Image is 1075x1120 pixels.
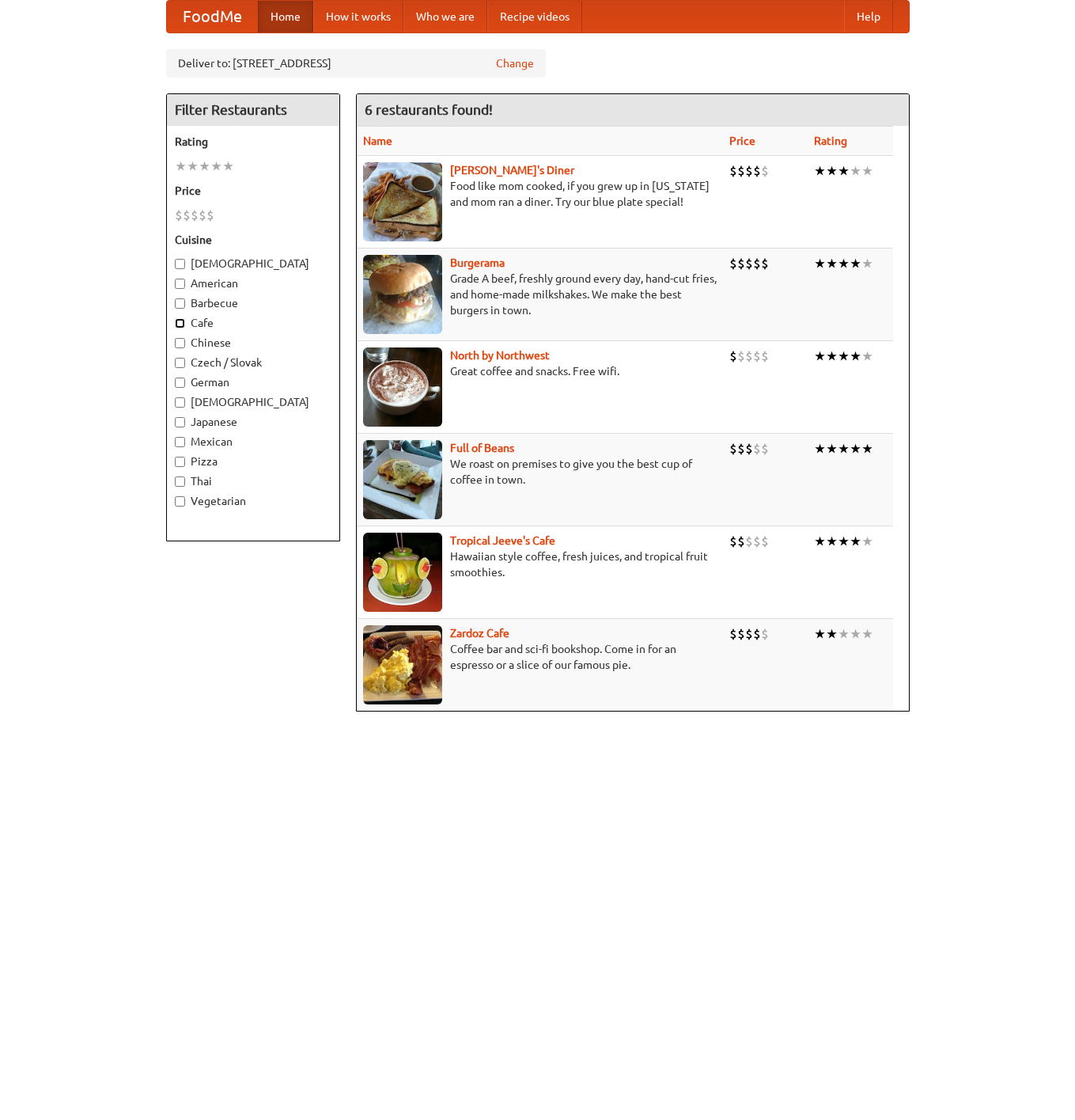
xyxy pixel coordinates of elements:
[826,162,838,180] li: ★
[861,162,873,180] li: ★
[450,349,550,362] b: North by Northwest
[175,134,331,150] h5: Rating
[729,255,737,272] li: $
[175,315,331,331] label: Cafe
[363,271,717,318] p: Grade A beef, freshly ground every day, hand-cut fries, and home-made milkshakes. We make the bes...
[363,440,442,519] img: beans.jpg
[861,347,873,365] li: ★
[365,102,493,117] ng-pluralize: 6 restaurants found!
[745,347,753,365] li: $
[175,256,331,271] label: [DEMOGRAPHIC_DATA]
[363,549,717,580] p: Hawaiian style coffee, fresh juices, and tropical fruit smoothies.
[496,55,534,71] a: Change
[363,456,717,488] p: We roast on premises to give you the best cup of coffee in town.
[826,625,838,643] li: ★
[175,358,185,368] input: Czech / Slovak
[814,162,826,180] li: ★
[450,627,509,640] a: Zardoz Cafe
[175,378,185,388] input: German
[838,440,850,457] li: ★
[753,625,761,643] li: $
[450,442,514,454] b: Full of Beans
[363,625,442,704] img: zardoz.jpg
[838,255,850,272] li: ★
[761,625,769,643] li: $
[729,162,737,180] li: $
[814,255,826,272] li: ★
[850,162,861,180] li: ★
[861,440,873,457] li: ★
[175,259,185,269] input: [DEMOGRAPHIC_DATA]
[175,414,331,430] label: Japanese
[826,440,838,457] li: ★
[729,625,737,643] li: $
[175,437,185,447] input: Mexican
[450,164,574,177] a: [PERSON_NAME]'s Diner
[206,207,214,224] li: $
[737,533,745,550] li: $
[175,275,331,291] label: American
[814,135,847,147] a: Rating
[363,641,717,673] p: Coffee bar and sci-fi bookshop. Come in for an espresso or a slice of our famous pie.
[175,279,185,289] input: American
[175,397,185,408] input: [DEMOGRAPHIC_DATA]
[861,625,873,643] li: ★
[403,1,487,32] a: Who we are
[761,533,769,550] li: $
[745,255,753,272] li: $
[191,207,199,224] li: $
[175,338,185,348] input: Chinese
[861,533,873,550] li: ★
[175,434,331,450] label: Mexican
[175,295,331,311] label: Barbecue
[745,440,753,457] li: $
[175,457,185,467] input: Pizza
[729,533,737,550] li: $
[175,473,331,489] label: Thai
[850,347,861,365] li: ★
[175,476,185,487] input: Thai
[826,533,838,550] li: ★
[844,1,893,32] a: Help
[199,158,210,175] li: ★
[826,347,838,365] li: ★
[850,440,861,457] li: ★
[753,533,761,550] li: $
[175,298,185,309] input: Barbecue
[826,255,838,272] li: ★
[838,347,850,365] li: ★
[729,440,737,457] li: $
[737,255,745,272] li: $
[487,1,582,32] a: Recipe videos
[861,255,873,272] li: ★
[450,256,505,269] a: Burgerama
[850,255,861,272] li: ★
[814,347,826,365] li: ★
[761,255,769,272] li: $
[175,318,185,328] input: Cafe
[761,162,769,180] li: $
[814,440,826,457] li: ★
[175,374,331,390] label: German
[737,625,745,643] li: $
[753,347,761,365] li: $
[175,207,183,224] li: $
[737,347,745,365] li: $
[753,440,761,457] li: $
[838,533,850,550] li: ★
[166,49,546,78] div: Deliver to: [STREET_ADDRESS]
[175,355,331,370] label: Czech / Slovak
[363,162,442,241] img: sallys.jpg
[363,135,392,147] a: Name
[175,232,331,248] h5: Cuisine
[313,1,403,32] a: How it works
[175,454,331,469] label: Pizza
[753,255,761,272] li: $
[753,162,761,180] li: $
[450,534,555,547] a: Tropical Jeeve's Cafe
[175,183,331,199] h5: Price
[175,493,331,509] label: Vegetarian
